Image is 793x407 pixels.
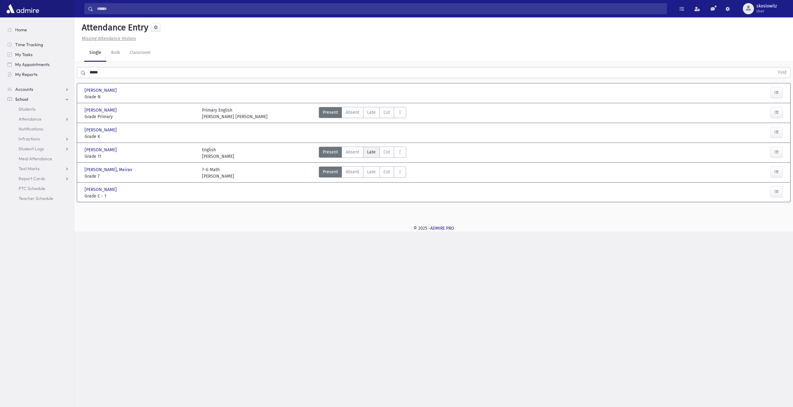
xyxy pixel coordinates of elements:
[85,173,196,179] span: Grade 7
[2,94,74,104] a: School
[2,124,74,134] a: Notifications
[85,166,134,173] span: [PERSON_NAME], Meirav
[323,109,338,116] span: Present
[84,225,783,232] div: © 2025 -
[85,94,196,100] span: Grade N
[346,149,359,155] span: Absent
[85,127,118,133] span: [PERSON_NAME]
[85,147,118,153] span: [PERSON_NAME]
[84,44,106,62] a: Single
[202,107,268,120] div: Primary English [PERSON_NAME] [PERSON_NAME]
[2,104,74,114] a: Students
[5,2,41,15] img: AdmirePro
[85,153,196,160] span: Grade 11
[774,67,790,78] button: Find
[79,36,136,41] a: Missing Attendance History
[2,144,74,154] a: Student Logs
[15,52,33,57] span: My Tasks
[430,226,454,231] a: ADMIRE PRO
[19,106,36,112] span: Students
[319,166,406,179] div: AttTypes
[383,109,390,116] span: Cut
[319,147,406,160] div: AttTypes
[19,176,45,181] span: Report Cards
[2,40,74,50] a: Time Tracking
[19,166,40,171] span: Test Marks
[85,87,118,94] span: [PERSON_NAME]
[82,36,136,41] u: Missing Attendance History
[346,169,359,175] span: Absent
[15,42,43,47] span: Time Tracking
[2,174,74,184] a: Report Cards
[2,184,74,193] a: PTC Schedule
[383,149,390,155] span: Cut
[2,193,74,203] a: Teacher Schedule
[323,169,338,175] span: Present
[19,116,42,122] span: Attendance
[15,86,33,92] span: Accounts
[367,149,376,155] span: Late
[346,109,359,116] span: Absent
[19,156,52,161] span: Meal Attendance
[15,27,27,33] span: Home
[85,133,196,140] span: Grade K
[2,69,74,79] a: My Reports
[202,166,234,179] div: 7-G Math [PERSON_NAME]
[2,84,74,94] a: Accounts
[367,169,376,175] span: Late
[85,113,196,120] span: Grade Primary
[202,147,234,160] div: English [PERSON_NAME]
[383,169,390,175] span: Cut
[106,44,125,62] a: Bulk
[2,114,74,124] a: Attendance
[19,196,53,201] span: Teacher Schedule
[2,134,74,144] a: Infractions
[2,50,74,60] a: My Tasks
[19,136,40,142] span: Infractions
[85,193,196,199] span: Grade C - 1
[2,164,74,174] a: Test Marks
[756,9,777,14] span: User
[15,72,37,77] span: My Reports
[19,126,43,132] span: Notifications
[19,186,45,191] span: PTC Schedule
[15,62,50,67] span: My Appointments
[15,96,28,102] span: School
[85,186,118,193] span: [PERSON_NAME]
[85,107,118,113] span: [PERSON_NAME]
[79,22,148,33] h5: Attendance Entry
[19,146,44,152] span: Student Logs
[323,149,338,155] span: Present
[756,4,777,9] span: skoslowitz
[93,3,667,14] input: Search
[2,25,74,35] a: Home
[2,154,74,164] a: Meal Attendance
[367,109,376,116] span: Late
[125,44,156,62] a: Classroom
[319,107,406,120] div: AttTypes
[2,60,74,69] a: My Appointments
